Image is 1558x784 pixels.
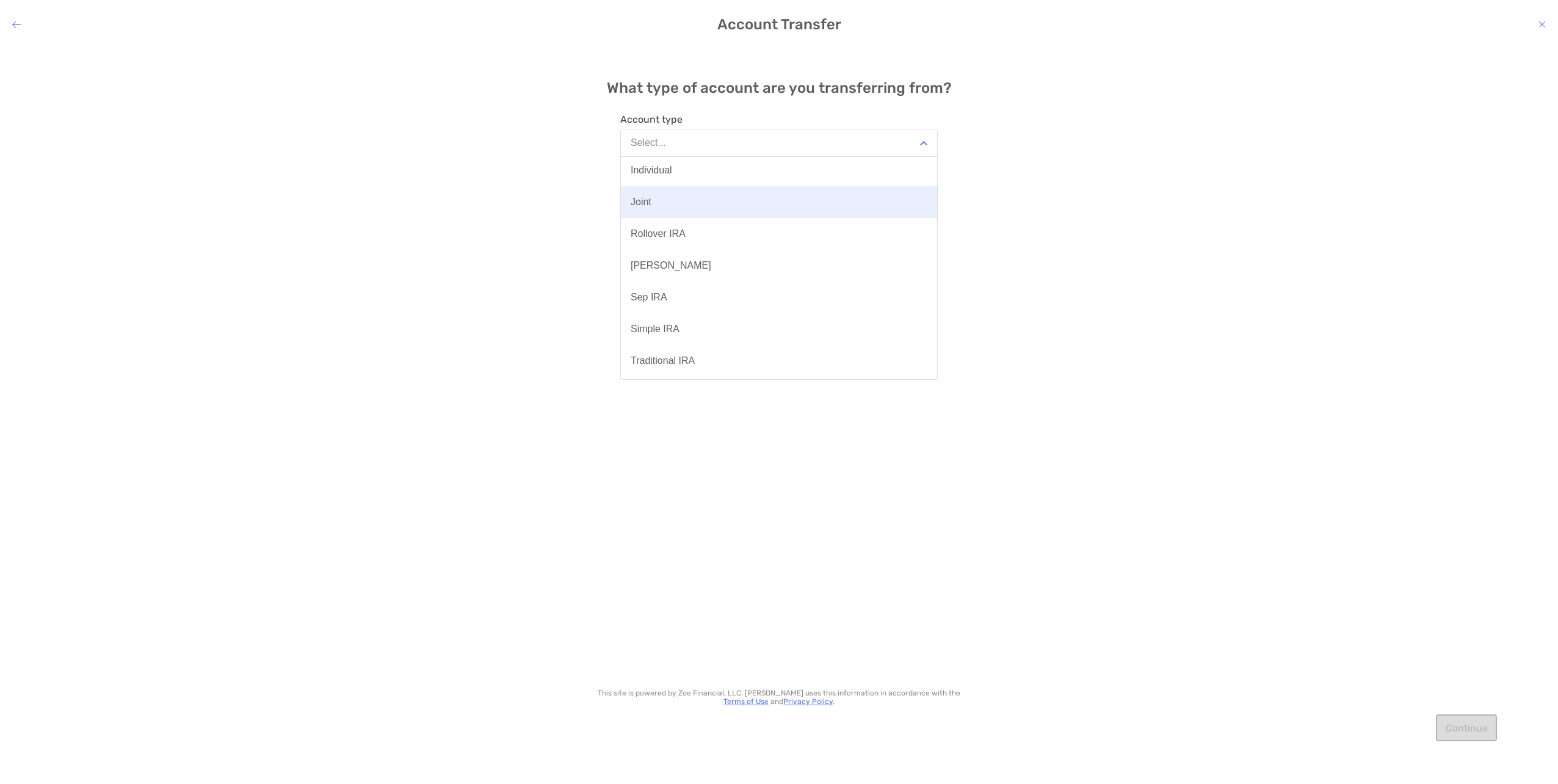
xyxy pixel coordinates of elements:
[621,154,937,186] button: Individual
[631,228,686,239] div: Rollover IRA
[620,114,938,125] span: Account type
[723,697,769,706] a: Terms of Use
[631,165,672,176] div: Individual
[621,186,937,218] button: Joint
[631,292,667,303] div: Sep IRA
[620,129,938,157] button: Select...
[920,141,927,145] img: Open dropdown arrow
[621,281,937,313] button: Sep IRA
[631,324,679,335] div: Simple IRA
[631,355,695,366] div: Traditional IRA
[631,260,711,271] div: [PERSON_NAME]
[631,197,651,208] div: Joint
[621,250,937,281] button: [PERSON_NAME]
[621,218,937,250] button: Rollover IRA
[621,345,937,377] button: Traditional IRA
[621,313,937,345] button: Simple IRA
[783,697,833,706] a: Privacy Policy
[631,137,666,148] div: Select...
[607,79,952,96] h4: What type of account are you transferring from?
[595,689,963,706] p: This site is powered by Zoe Financial, LLC. [PERSON_NAME] uses this information in accordance wit...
